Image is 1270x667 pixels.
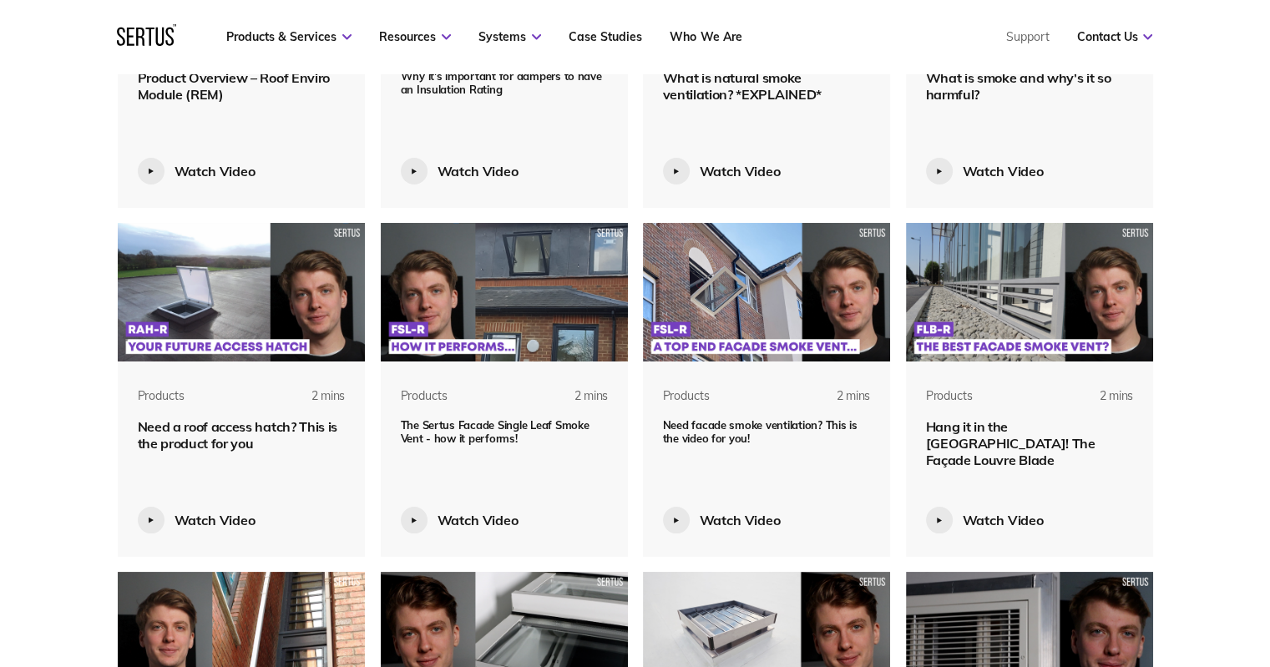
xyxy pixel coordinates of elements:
[1064,388,1133,418] div: 2 mins
[401,388,448,405] div: Products
[379,29,451,44] a: Resources
[963,163,1044,179] div: Watch Video
[801,388,870,418] div: 2 mins
[175,512,256,528] div: Watch Video
[401,69,602,96] span: Why it's important for dampers to have an Insulation Rating
[670,29,741,44] a: Who We Are
[963,512,1044,528] div: Watch Video
[138,69,330,103] span: Product Overview – Roof Enviro Module (REM)
[926,388,973,405] div: Products
[226,29,352,44] a: Products & Services
[700,163,781,179] div: Watch Video
[663,388,710,405] div: Products
[663,69,822,103] span: What is natural smoke ventilation? *EXPLAINED*
[1076,29,1152,44] a: Contact Us
[970,474,1270,667] iframe: Chat Widget
[438,163,519,179] div: Watch Video
[478,29,541,44] a: Systems
[438,512,519,528] div: Watch Video
[539,388,608,418] div: 2 mins
[1005,29,1049,44] a: Support
[175,163,256,179] div: Watch Video
[138,418,337,452] span: Need a roof access hatch? This is the product for you
[276,388,345,418] div: 2 mins
[926,418,1095,468] span: Hang it in the [GEOGRAPHIC_DATA]! The Façade Louvre Blade
[926,69,1111,103] span: What is smoke and why's it so harmful?
[569,29,642,44] a: Case Studies
[700,512,781,528] div: Watch Video
[401,418,589,445] span: The Sertus Facade Single Leaf Smoke Vent - how it performs!
[138,388,185,405] div: Products
[663,418,858,445] span: Need facade smoke ventilation? This is the video for you!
